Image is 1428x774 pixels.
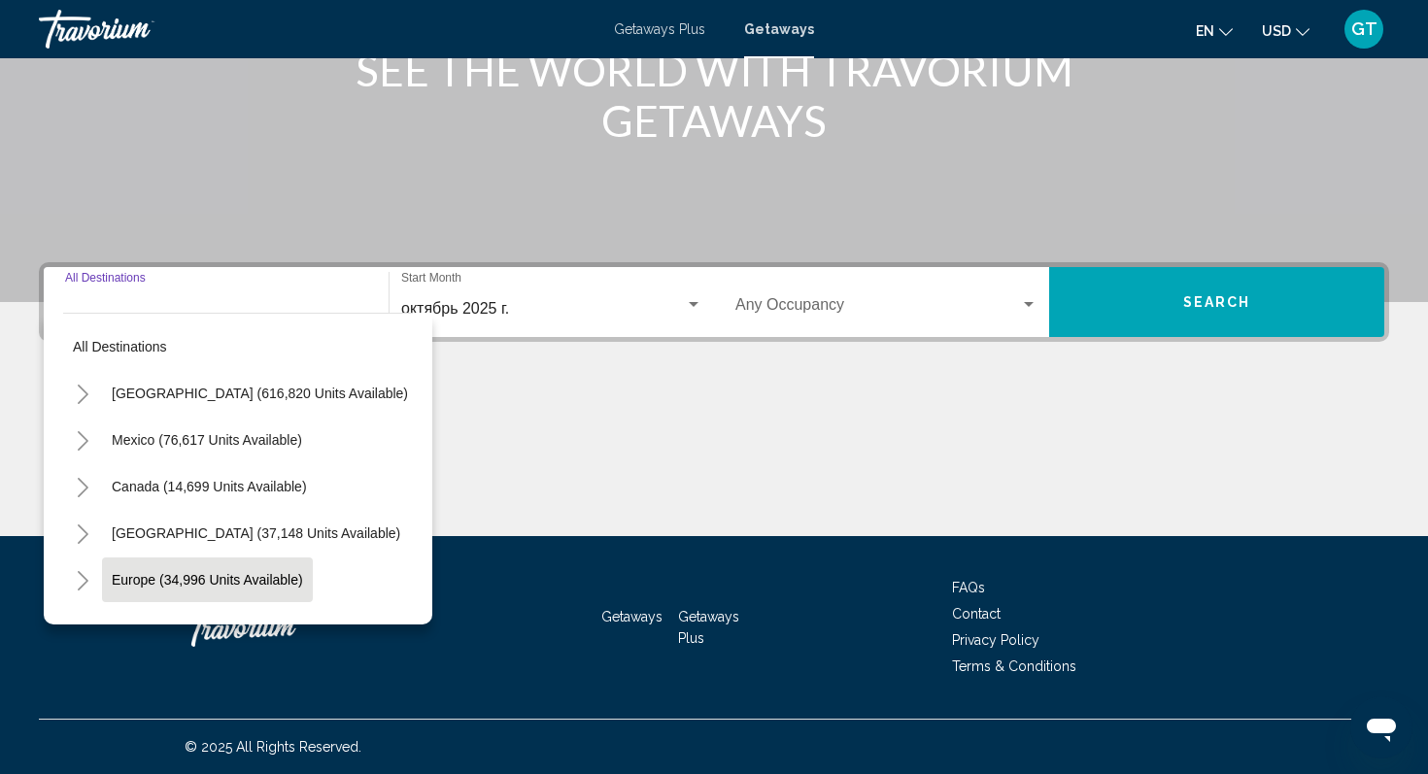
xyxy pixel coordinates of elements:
[63,607,102,646] button: Toggle Australia (3,030 units available)
[678,609,739,646] a: Getaways Plus
[112,479,307,494] span: Canada (14,699 units available)
[39,10,595,49] a: Travorium
[102,371,418,416] button: [GEOGRAPHIC_DATA] (616,820 units available)
[1351,19,1377,39] span: GT
[102,511,410,555] button: [GEOGRAPHIC_DATA] (37,148 units available)
[1196,23,1214,39] span: en
[1183,295,1251,311] span: Search
[350,45,1078,146] h1: SEE THE WORLD WITH TRAVORIUM GETAWAYS
[1049,267,1384,337] button: Search
[1262,17,1309,45] button: Change currency
[401,300,509,317] span: октябрь 2025 г.
[63,421,102,459] button: Toggle Mexico (76,617 units available)
[952,606,1001,622] a: Contact
[63,324,413,369] button: All destinations
[601,609,663,624] a: Getaways
[73,339,167,354] span: All destinations
[185,739,361,755] span: © 2025 All Rights Reserved.
[63,560,102,599] button: Toggle Europe (34,996 units available)
[63,374,102,413] button: Toggle United States (616,820 units available)
[744,21,814,37] a: Getaways
[952,632,1039,648] a: Privacy Policy
[63,467,102,506] button: Toggle Canada (14,699 units available)
[185,598,379,656] a: Travorium
[44,267,1384,337] div: Search widget
[102,604,314,649] button: Australia (3,030 units available)
[112,572,303,588] span: Europe (34,996 units available)
[614,21,705,37] a: Getaways Plus
[952,658,1076,674] a: Terms & Conditions
[112,432,302,448] span: Mexico (76,617 units available)
[102,418,312,462] button: Mexico (76,617 units available)
[1196,17,1233,45] button: Change language
[1262,23,1291,39] span: USD
[112,386,408,401] span: [GEOGRAPHIC_DATA] (616,820 units available)
[63,514,102,553] button: Toggle Caribbean & Atlantic Islands (37,148 units available)
[102,557,313,602] button: Europe (34,996 units available)
[952,580,985,595] a: FAQs
[112,525,400,541] span: [GEOGRAPHIC_DATA] (37,148 units available)
[1339,9,1389,50] button: User Menu
[1350,696,1412,758] iframe: Кнопка запуска окна обмена сообщениями
[102,464,317,509] button: Canada (14,699 units available)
